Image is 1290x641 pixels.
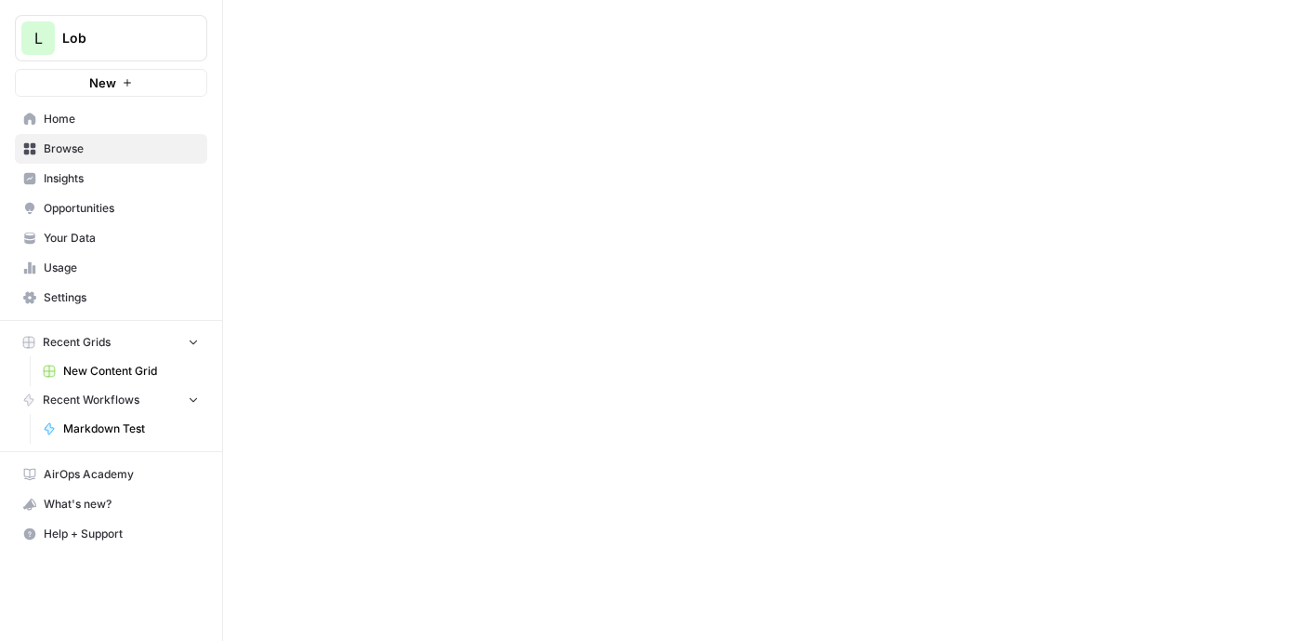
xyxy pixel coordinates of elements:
[15,15,207,61] button: Workspace: Lob
[89,73,116,92] span: New
[34,356,207,386] a: New Content Grid
[15,253,207,283] a: Usage
[44,230,199,247] span: Your Data
[15,134,207,164] a: Browse
[44,260,199,276] span: Usage
[44,526,199,542] span: Help + Support
[15,460,207,489] a: AirOps Academy
[34,27,43,49] span: L
[63,421,199,437] span: Markdown Test
[44,170,199,187] span: Insights
[15,223,207,253] a: Your Data
[15,283,207,313] a: Settings
[44,466,199,483] span: AirOps Academy
[62,29,175,47] span: Lob
[44,140,199,157] span: Browse
[34,414,207,444] a: Markdown Test
[43,334,111,351] span: Recent Grids
[63,363,199,380] span: New Content Grid
[44,111,199,127] span: Home
[43,392,139,408] span: Recent Workflows
[44,289,199,306] span: Settings
[15,489,207,519] button: What's new?
[15,104,207,134] a: Home
[15,519,207,549] button: Help + Support
[44,200,199,217] span: Opportunities
[15,69,207,97] button: New
[15,328,207,356] button: Recent Grids
[15,164,207,194] a: Insights
[15,386,207,414] button: Recent Workflows
[16,490,206,518] div: What's new?
[15,194,207,223] a: Opportunities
